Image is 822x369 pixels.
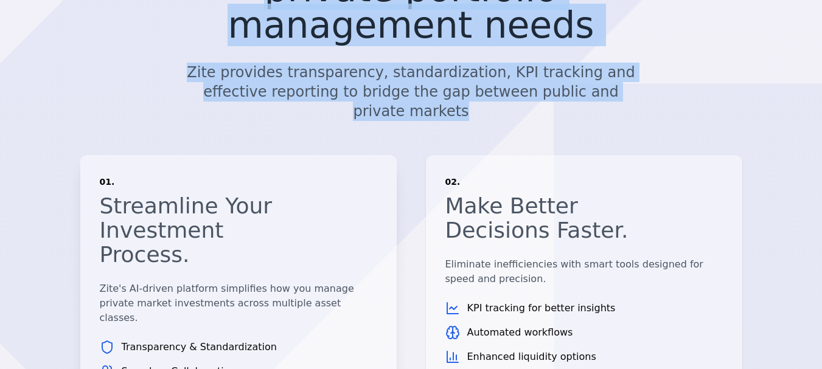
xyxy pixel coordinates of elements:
[445,177,461,187] span: 02.
[100,281,377,325] p: Zite's AI-driven platform simplifies how you manage private market investments across multiple as...
[100,177,115,187] span: 01.
[445,257,723,286] p: Eliminate inefficiencies with smart tools designed for speed and precision.
[445,194,630,243] h3: Make Better Decisions Faster.
[122,340,277,354] span: Transparency & Standardization
[178,63,645,121] p: Zite provides transparency, standardization, KPI tracking and effective reporting to bridge the g...
[467,350,596,364] span: Enhanced liquidity options
[467,301,616,316] span: KPI tracking for better insights
[100,194,285,267] h3: Streamline Your Investment Process.
[467,325,573,340] span: Automated workflows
